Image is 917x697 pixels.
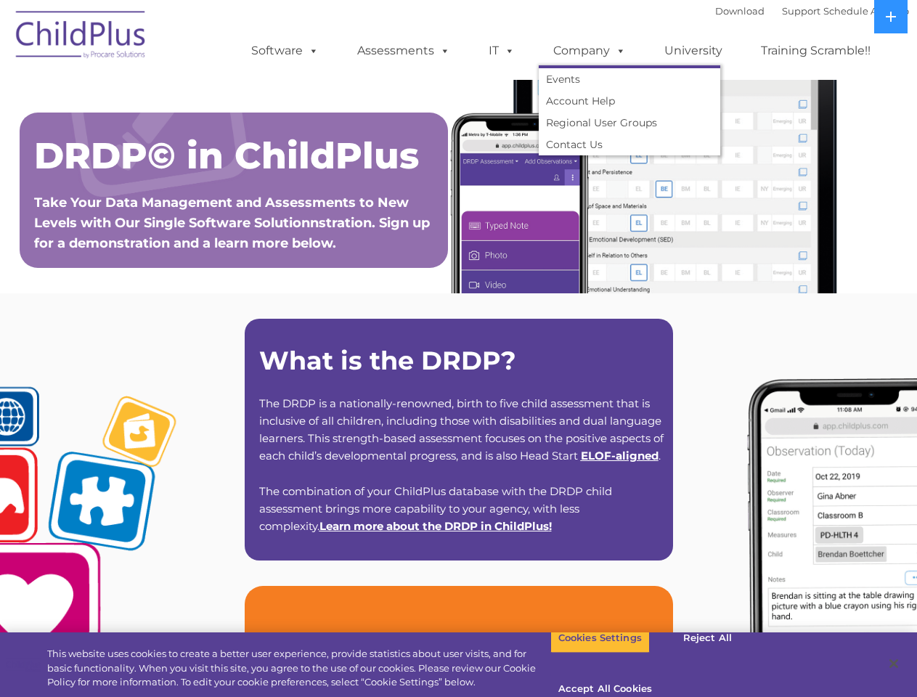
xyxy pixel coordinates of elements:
a: Company [539,36,640,65]
button: Cookies Settings [550,623,650,653]
a: Support [782,5,820,17]
a: Assessments [343,36,465,65]
font: | [715,5,909,17]
a: Download [715,5,765,17]
span: The combination of your ChildPlus database with the DRDP child assessment brings more capability ... [259,484,612,533]
a: ELOF-aligned [581,449,659,462]
a: Schedule A Demo [823,5,909,17]
span: ! [319,519,552,533]
button: Reject All [662,623,753,653]
a: Regional User Groups [539,112,720,134]
div: This website uses cookies to create a better user experience, provide statistics about user visit... [47,647,550,690]
strong: What is the DRDP? [259,345,516,376]
a: IT [474,36,529,65]
a: Software [237,36,333,65]
span: DRDP© in ChildPlus [34,134,419,178]
a: Learn more about the DRDP in ChildPlus [319,519,549,533]
a: Events [539,68,720,90]
a: Training Scramble!! [746,36,885,65]
a: Contact Us [539,134,720,155]
a: University [650,36,737,65]
a: Account Help [539,90,720,112]
button: Close [878,648,910,680]
span: The DRDP is a nationally-renowned, birth to five child assessment that is inclusive of all childr... [259,396,664,462]
span: Take Your Data Management and Assessments to New Levels with Our Single Software Solutionnstratio... [34,195,430,251]
img: ChildPlus by Procare Solutions [9,1,154,73]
